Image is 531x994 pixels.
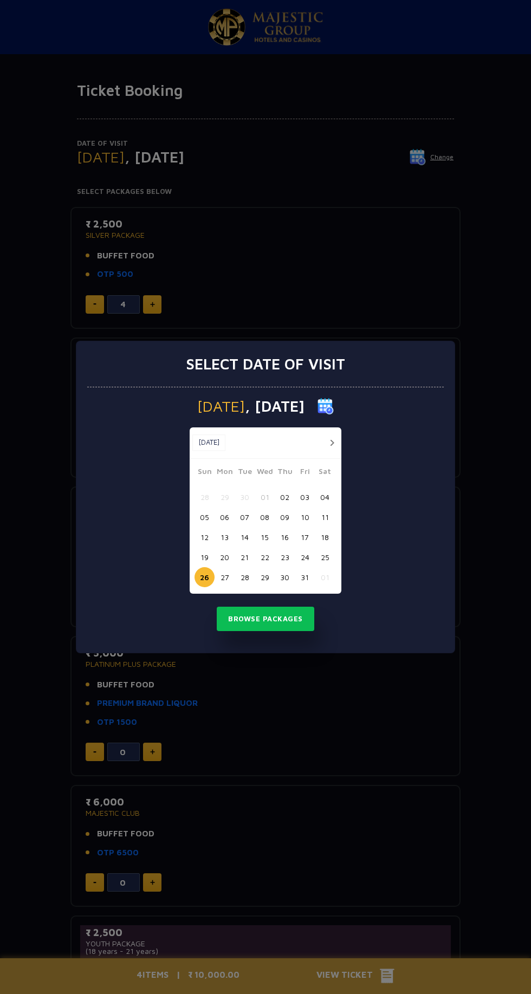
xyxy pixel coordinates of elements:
[255,527,275,547] button: 15
[235,547,255,567] button: 21
[195,567,215,587] button: 26
[295,465,315,480] span: Fri
[295,487,315,507] button: 03
[215,507,235,527] button: 06
[315,507,335,527] button: 11
[217,607,314,632] button: Browse Packages
[318,398,334,414] img: calender icon
[275,465,295,480] span: Thu
[255,465,275,480] span: Wed
[275,507,295,527] button: 09
[215,487,235,507] button: 29
[295,547,315,567] button: 24
[315,547,335,567] button: 25
[235,487,255,507] button: 30
[235,465,255,480] span: Tue
[215,465,235,480] span: Mon
[235,527,255,547] button: 14
[195,527,215,547] button: 12
[235,507,255,527] button: 07
[275,547,295,567] button: 23
[295,567,315,587] button: 31
[255,547,275,567] button: 22
[215,527,235,547] button: 13
[215,567,235,587] button: 27
[255,507,275,527] button: 08
[195,465,215,480] span: Sun
[295,527,315,547] button: 17
[186,355,345,373] h3: Select date of visit
[275,567,295,587] button: 30
[197,399,245,414] span: [DATE]
[195,507,215,527] button: 05
[275,487,295,507] button: 02
[235,567,255,587] button: 28
[315,465,335,480] span: Sat
[192,434,225,451] button: [DATE]
[315,567,335,587] button: 01
[215,547,235,567] button: 20
[295,507,315,527] button: 10
[255,487,275,507] button: 01
[275,527,295,547] button: 16
[195,547,215,567] button: 19
[315,487,335,507] button: 04
[255,567,275,587] button: 29
[245,399,305,414] span: , [DATE]
[315,527,335,547] button: 18
[195,487,215,507] button: 28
